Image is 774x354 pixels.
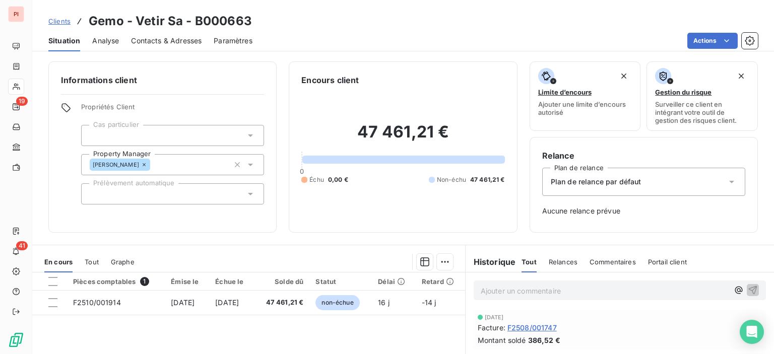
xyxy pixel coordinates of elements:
[131,36,202,46] span: Contacts & Adresses
[478,322,505,333] span: Facture :
[528,335,560,345] span: 386,52 €
[422,277,459,286] div: Retard
[485,314,504,320] span: [DATE]
[648,258,687,266] span: Portail client
[542,206,745,216] span: Aucune relance prévue
[16,241,28,250] span: 41
[655,100,749,124] span: Surveiller ce client en intégrant votre outil de gestion des risques client.
[44,258,73,266] span: En cours
[48,16,71,26] a: Clients
[522,258,537,266] span: Tout
[85,258,99,266] span: Tout
[89,12,252,30] h3: Gemo - Vetir Sa - B000663
[590,258,636,266] span: Commentaires
[309,175,324,184] span: Échu
[48,36,80,46] span: Situation
[81,103,264,117] span: Propriétés Client
[466,256,516,268] h6: Historique
[378,298,390,307] span: 16 j
[470,175,505,184] span: 47 461,21 €
[150,160,158,169] input: Ajouter une valeur
[315,295,359,310] span: non-échue
[655,88,712,96] span: Gestion du risque
[530,61,641,131] button: Limite d’encoursAjouter une limite d’encours autorisé
[90,131,98,140] input: Ajouter une valeur
[687,33,738,49] button: Actions
[73,298,121,307] span: F2510/001914
[507,322,557,333] span: F2508/001747
[301,74,359,86] h6: Encours client
[549,258,577,266] span: Relances
[261,298,304,308] span: 47 461,21 €
[140,277,149,286] span: 1
[542,150,745,162] h6: Relance
[92,36,119,46] span: Analyse
[422,298,436,307] span: -14 j
[378,277,410,286] div: Délai
[300,167,304,175] span: 0
[214,36,252,46] span: Paramètres
[301,122,504,152] h2: 47 461,21 €
[215,298,239,307] span: [DATE]
[16,97,28,106] span: 19
[8,332,24,348] img: Logo LeanPay
[647,61,758,131] button: Gestion du risqueSurveiller ce client en intégrant votre outil de gestion des risques client.
[261,277,304,286] div: Solde dû
[48,17,71,25] span: Clients
[538,100,632,116] span: Ajouter une limite d’encours autorisé
[215,277,248,286] div: Échue le
[740,320,764,344] div: Open Intercom Messenger
[551,177,641,187] span: Plan de relance par défaut
[478,335,526,345] span: Montant soldé
[315,277,366,286] div: Statut
[8,6,24,22] div: PI
[538,88,592,96] span: Limite d’encours
[73,277,159,286] div: Pièces comptables
[111,258,135,266] span: Graphe
[93,162,139,168] span: [PERSON_NAME]
[90,189,98,198] input: Ajouter une valeur
[171,277,203,286] div: Émise le
[61,74,264,86] h6: Informations client
[437,175,466,184] span: Non-échu
[171,298,195,307] span: [DATE]
[328,175,348,184] span: 0,00 €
